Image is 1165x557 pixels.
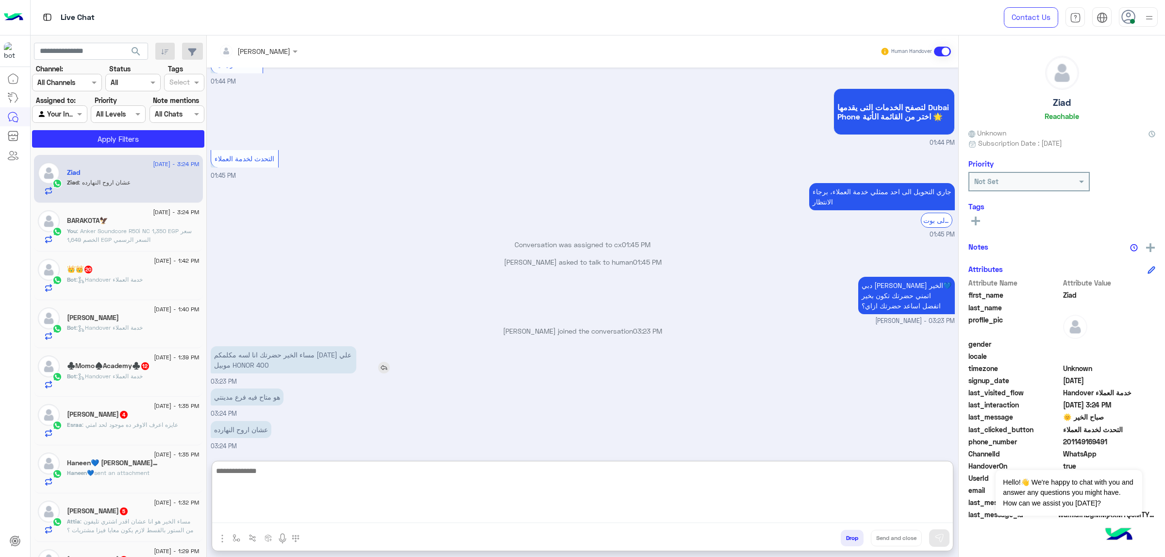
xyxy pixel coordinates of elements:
h5: ♣️Momo♠️Academy♣️ [67,362,150,370]
span: gender [968,339,1061,349]
span: HandoverOn [968,461,1061,471]
h6: Notes [968,242,988,251]
span: Haneen💙 [67,469,94,476]
span: Hello!👋 We're happy to chat with you and answer any questions you might have. How can we assist y... [996,470,1142,516]
label: Assigned to: [36,95,76,105]
button: Send and close [871,530,922,546]
img: send voice note [277,533,288,544]
span: 03:24 PM [211,442,237,450]
img: select flow [233,534,240,542]
span: 201149169491 [1063,437,1156,447]
span: صباح الخير 🌞 [1063,412,1156,422]
img: create order [265,534,272,542]
span: phone_number [968,437,1061,447]
img: profile [1143,12,1155,24]
img: defaultAdmin.png [38,453,60,474]
span: [DATE] - 1:29 PM [154,547,199,556]
span: 01:45 PM [633,258,662,266]
h5: 👑👑 [67,265,93,273]
p: 28/8/2025, 3:24 PM [211,388,283,405]
h6: Tags [968,202,1155,211]
h6: Attributes [968,265,1003,273]
span: null [1063,339,1156,349]
img: defaultAdmin.png [38,307,60,329]
img: WhatsApp [52,227,62,236]
p: [PERSON_NAME] joined the conversation [211,326,955,336]
p: Live Chat [61,11,95,24]
small: Human Handover [891,48,932,55]
span: : Handover خدمة العملاء [76,324,143,331]
button: select flow [229,530,245,546]
span: Anker Soundcore R50i NC 1,350 EGP سعر الخصم 1,649 EGP السعر الرسمي [67,227,192,243]
span: Esraa [67,421,82,428]
img: WhatsApp [52,372,62,382]
h5: Ziad [67,169,80,177]
h6: Reachable [1045,112,1079,120]
span: Ziad [67,179,79,186]
span: التحدث لخدمة العملاء [1063,424,1156,435]
img: WhatsApp [52,179,62,188]
span: [DATE] - 1:35 PM [154,402,199,410]
h5: Ziad [1053,97,1071,108]
span: Attia [67,518,80,525]
img: defaultAdmin.png [38,404,60,426]
p: [PERSON_NAME] asked to talk to human [211,257,955,267]
span: last_message_sentiment [968,497,1061,507]
span: 4 [120,411,128,419]
img: tab [41,11,53,23]
p: Conversation was assigned to cx [211,239,955,250]
span: 2025-08-18T18:11:48.843Z [1063,375,1156,386]
span: UserId [968,473,1061,483]
img: tab [1070,12,1081,23]
span: last_message [968,412,1061,422]
img: defaultAdmin.png [38,162,60,184]
span: [DATE] - 3:24 PM [153,208,199,217]
span: timezone [968,363,1061,373]
span: ChannelId [968,449,1061,459]
h6: Priority [968,159,994,168]
span: Ziad [1063,290,1156,300]
span: [DATE] - 1:32 PM [154,498,199,507]
a: Contact Us [1004,7,1058,28]
span: sent an attachment [94,469,150,476]
span: last_name [968,303,1061,313]
img: add [1146,243,1155,252]
img: WhatsApp [52,421,62,430]
span: last_interaction [968,400,1061,410]
button: search [124,43,148,64]
h5: Haneen💙 Ayman [67,459,160,467]
span: Attribute Name [968,278,1061,288]
span: [DATE] - 1:40 PM [154,305,199,314]
span: Bot [67,324,76,331]
span: [DATE] - 1:42 PM [154,256,199,265]
label: Tags [168,64,183,74]
span: Handover خدمة العملاء [1063,388,1156,398]
img: hulul-logo.png [1102,518,1136,552]
span: 20 [84,266,92,273]
h5: BARAKOTA🦅 [67,217,108,225]
span: مساء الخير هو انا عشان اقدر اشتري تليفون من الستور بالقسط لازم يكون معايا فيزا مشتريات ؟ *انا عند... [67,518,193,542]
span: عشان اروح النهارده [79,179,131,186]
span: التحدث لخدمة العملاء [215,154,274,163]
span: last_visited_flow [968,388,1061,398]
span: 12 [141,362,149,370]
button: Apply Filters [32,130,204,148]
span: 03:23 PM [633,327,662,335]
span: [DATE] - 3:24 PM [153,160,199,169]
img: WhatsApp [52,275,62,285]
img: defaultAdmin.png [38,259,60,281]
span: 2025-08-28T12:24:09.0160939Z [1063,400,1156,410]
span: 01:45 PM [930,230,955,239]
span: email [968,485,1061,495]
img: make a call [292,535,300,542]
span: null [1063,351,1156,361]
p: 28/8/2025, 3:23 PM [858,277,955,314]
span: first_name [968,290,1061,300]
span: Bot [67,372,76,380]
span: 01:45 PM [211,172,236,179]
img: WhatsApp [52,517,62,527]
span: 03:23 PM [211,378,237,385]
img: Logo [4,7,23,28]
label: Note mentions [153,95,199,105]
span: 01:45 PM [622,240,650,249]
